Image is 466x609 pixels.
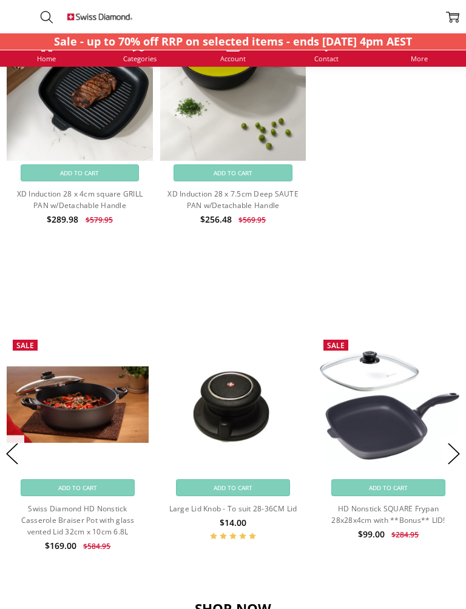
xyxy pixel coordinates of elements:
[37,55,56,62] span: Home
[7,334,149,476] a: Swiss Diamond HD Nonstick Casserole Braiser Pot with glass vented Lid 32cm x 10cm 6.8L
[16,340,34,351] span: Sale
[54,34,412,49] strong: Sale - up to 70% off RRP on selected items - ends [DATE] 4pm AEST
[123,55,157,62] span: Categories
[86,215,113,225] span: $579.95
[83,541,110,551] span: $584.95
[47,214,78,225] span: $289.98
[358,528,385,540] span: $99.00
[314,55,339,62] span: Contact
[21,479,135,496] a: Add to Cart
[327,340,345,351] span: Sale
[169,503,297,514] a: Large Lid Knob - To suit 28-36CM Lid
[331,503,445,525] a: HD Nonstick SQUARE Frypan 28x28x4cm with **Bonus** LID!
[17,189,143,210] a: XD Induction 28 x 4cm square GRILL PAN w/Detachable Handle
[7,366,149,443] img: Swiss Diamond HD Nonstick Casserole Braiser Pot with glass vented Lid 32cm x 10cm 6.8L
[317,349,459,460] img: HD Nonstick SQUARE Frypan 28x28x4cm with **Bonus** LID!
[442,435,466,472] button: Next
[174,164,292,181] a: Add to Cart
[67,4,133,30] img: Free Shipping On Every Order
[220,517,246,528] span: $14.00
[200,214,232,225] span: $256.48
[7,304,459,314] p: Fall In Love With Your Kitchen Again
[160,15,306,161] img: XD Induction 28 x 7.5cm Deep SAUTE PAN w/Detachable Handle
[176,479,291,496] a: Add to Cart
[37,38,56,62] a: Home
[317,334,459,476] a: HD Nonstick SQUARE Frypan 28x28x4cm with **Bonus** LID!
[45,540,76,551] span: $169.00
[7,281,459,298] h2: BEST SELLERS
[162,334,304,476] a: Large Lid Knob - To suit 28-36CM Lid
[391,530,419,540] span: $284.95
[21,503,135,537] a: Swiss Diamond HD Nonstick Casserole Braiser Pot with glass vented Lid 32cm x 10cm 6.8L
[411,55,428,62] span: More
[175,334,291,476] img: Large Lid Knob - To suit 28-36CM Lid
[21,164,140,181] a: Add to Cart
[331,479,446,496] a: Add to Cart
[238,215,266,225] span: $569.95
[7,15,153,161] img: XD Induction 28 x 4cm square GRILL PAN w/Detachable Handle
[220,55,246,62] span: Account
[167,189,299,210] a: XD Induction 28 x 7.5cm Deep SAUTE PAN w/Detachable Handle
